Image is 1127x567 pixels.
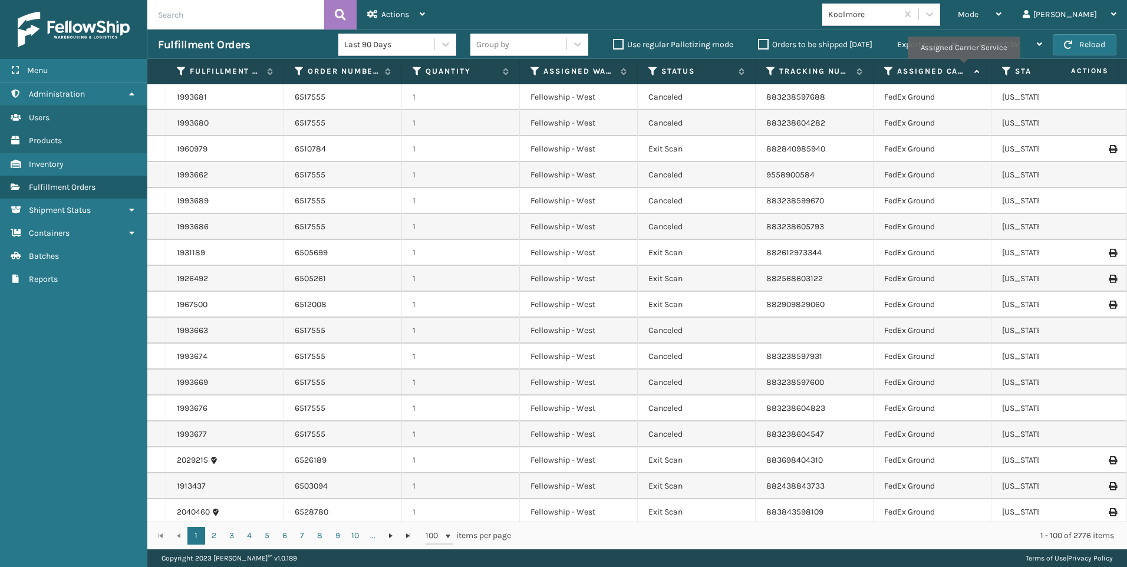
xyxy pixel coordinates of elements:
label: Quantity [426,66,497,77]
td: Fellowship - West [520,292,638,318]
td: 6505699 [284,240,402,266]
td: 1 [402,266,520,292]
td: Canceled [638,84,756,110]
td: [US_STATE] [991,110,1109,136]
td: 1 [402,136,520,162]
td: [US_STATE] [991,499,1109,525]
td: Canceled [638,370,756,395]
label: Assigned Carrier Service [897,66,968,77]
span: Fulfillment Orders [29,182,95,192]
td: 6517555 [284,421,402,447]
td: 6503094 [284,473,402,499]
td: [US_STATE] [991,292,1109,318]
td: 1 [402,473,520,499]
td: 1 [402,240,520,266]
td: 6517555 [284,84,402,110]
td: 6510784 [284,136,402,162]
a: 1993676 [177,403,207,414]
td: FedEx Ground [874,84,991,110]
td: Canceled [638,318,756,344]
span: 100 [426,530,443,542]
td: Fellowship - West [520,370,638,395]
td: 6517555 [284,395,402,421]
td: Fellowship - West [520,110,638,136]
a: 10 [347,527,364,545]
a: 1926492 [177,273,208,285]
a: 7 [294,527,311,545]
div: 1 - 100 of 2776 items [528,530,1114,542]
a: 882438843733 [766,481,825,491]
a: 1993674 [177,351,207,362]
td: 1 [402,84,520,110]
td: [US_STATE] [991,84,1109,110]
a: 5 [258,527,276,545]
td: 1 [402,499,520,525]
i: Print Label [1109,456,1116,464]
a: 6 [276,527,294,545]
td: [US_STATE] [991,214,1109,240]
a: 2 [205,527,223,545]
span: Actions [1034,61,1116,81]
td: FedEx Ground [874,214,991,240]
td: Exit Scan [638,447,756,473]
a: 1960979 [177,143,207,155]
a: 883238605793 [766,222,824,232]
td: 1 [402,214,520,240]
span: Go to the next page [386,531,396,540]
td: FedEx Ground [874,292,991,318]
label: Status [661,66,733,77]
td: Exit Scan [638,266,756,292]
td: 1 [402,447,520,473]
td: [US_STATE] [991,188,1109,214]
a: 8 [311,527,329,545]
a: 883238599670 [766,196,824,206]
td: 6517555 [284,344,402,370]
i: Print Label [1109,508,1116,516]
td: [US_STATE] [991,266,1109,292]
span: Inventory [29,159,64,169]
td: 6526189 [284,447,402,473]
a: 882840985940 [766,144,825,154]
td: Canceled [638,344,756,370]
td: [US_STATE] [991,447,1109,473]
span: Actions [381,9,409,19]
td: Canceled [638,188,756,214]
label: State [1015,66,1086,77]
a: ... [364,527,382,545]
td: [US_STATE] [991,136,1109,162]
a: 883238604282 [766,118,825,128]
td: 6517555 [284,214,402,240]
span: Mode [958,9,978,19]
div: | [1026,549,1113,567]
td: 6505261 [284,266,402,292]
td: FedEx Ground [874,110,991,136]
td: Fellowship - West [520,421,638,447]
span: Containers [29,228,70,238]
td: Fellowship - West [520,188,638,214]
td: Exit Scan [638,473,756,499]
td: 1 [402,292,520,318]
a: 9 [329,527,347,545]
a: 3 [223,527,240,545]
span: Batches [29,251,59,261]
a: 9558900584 [766,170,815,180]
td: Exit Scan [638,240,756,266]
td: [US_STATE] [991,318,1109,344]
td: 1 [402,370,520,395]
a: 1 [187,527,205,545]
td: 6528780 [284,499,402,525]
a: Privacy Policy [1068,554,1113,562]
td: FedEx Ground [874,162,991,188]
td: FedEx Ground [874,395,991,421]
td: 6517555 [284,370,402,395]
td: FedEx Ground [874,344,991,370]
td: 6517555 [284,162,402,188]
td: Fellowship - West [520,473,638,499]
button: Reload [1053,34,1116,55]
span: Export CSV [978,39,1019,50]
td: Fellowship - West [520,344,638,370]
i: Print Label [1109,275,1116,283]
td: Fellowship - West [520,266,638,292]
td: 1 [402,188,520,214]
a: 1993662 [177,169,208,181]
